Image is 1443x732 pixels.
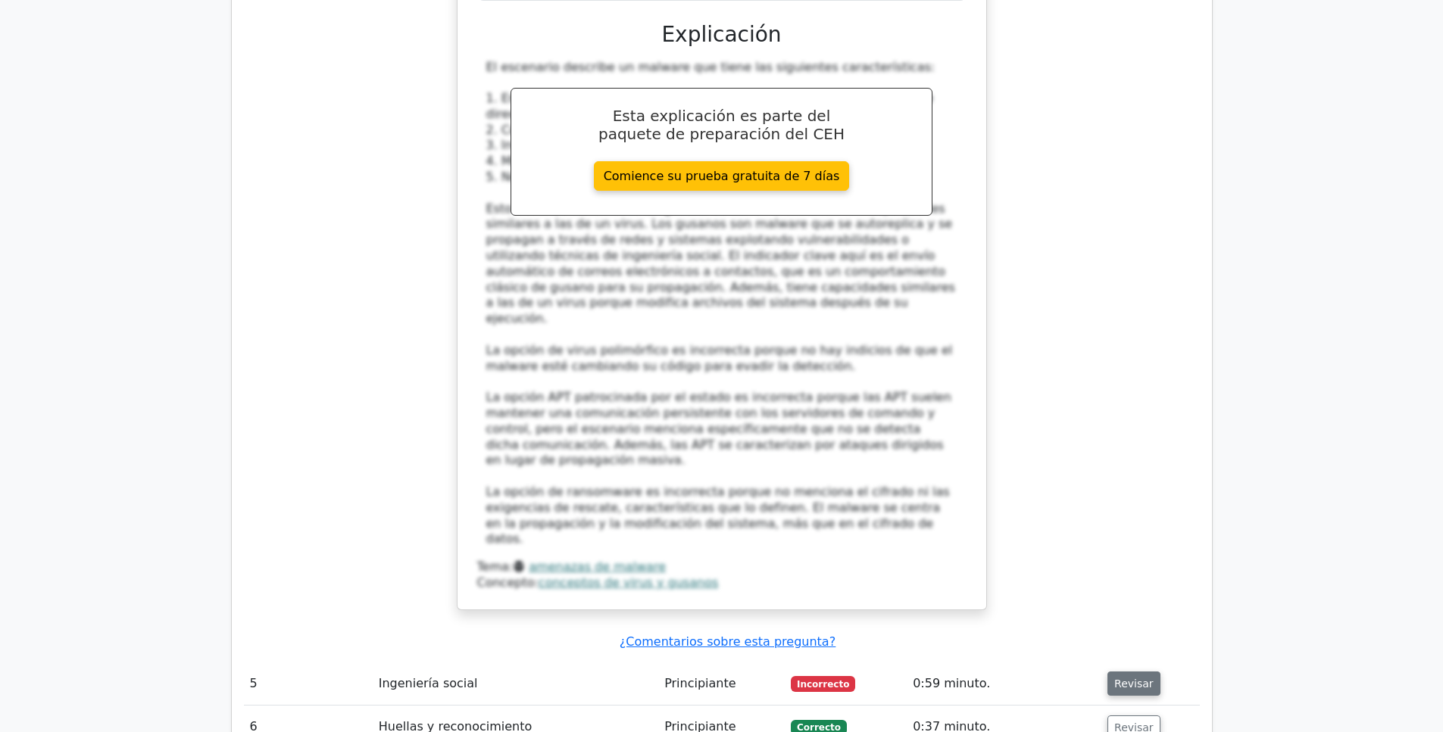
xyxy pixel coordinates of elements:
[250,676,258,690] font: 5
[486,484,950,546] font: La opción de ransomware es incorrecta porque no menciona el cifrado ni las exigencias de rescate,...
[539,575,718,590] a: conceptos de virus y gusanos
[477,575,539,590] font: Concepto:
[486,343,953,373] font: La opción de virus polimórfico es incorrecta porque no hay indicios de que el malware esté cambia...
[661,22,781,47] font: Explicación
[486,60,935,74] font: El escenario describe un malware que tiene las siguientes características:
[486,154,681,168] font: 4. Modifica archivos del sistema
[529,559,666,574] a: amenazas de malware
[913,676,990,690] font: 0:59 minuto.
[486,201,955,326] font: Esto describe claramente un gusano de correo electrónico con capacidades similares a las de un vi...
[486,123,763,137] font: 2. Contiene enlaces a sitios web sospechosos
[664,676,736,690] font: Principiante
[486,390,951,467] font: La opción APT patrocinada por el estado es incorrecta porque las APT suelen mantener una comunica...
[486,91,934,121] font: 1. Envía automáticamente correos electrónicos a contactos en libretas de direcciones
[379,676,478,690] font: Ingeniería social
[1114,677,1154,690] font: Revisar
[486,170,832,184] font: 5. No se comunica con un servidor de comando y control
[620,634,836,649] a: ¿Comentarios sobre esta pregunta?
[486,138,783,152] font: 3. Incluye un archivo adjunto que se autoejecuta
[797,679,849,690] font: Incorrecto
[1107,671,1160,696] button: Revisar
[594,161,850,191] a: Comience su prueba gratuita de 7 días
[477,559,514,574] font: Tema:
